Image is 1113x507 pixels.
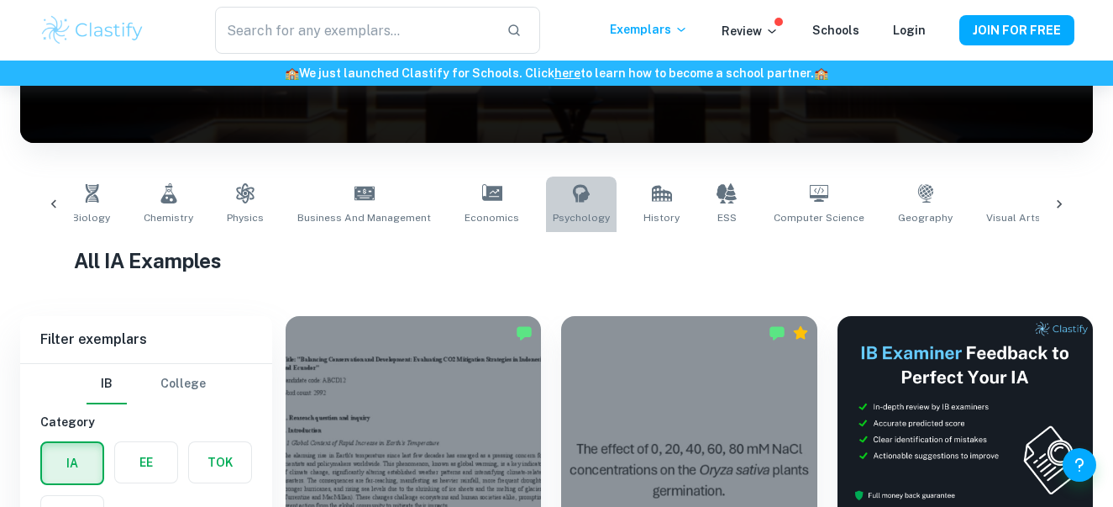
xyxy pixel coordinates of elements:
button: Help and Feedback [1063,448,1096,482]
p: Exemplars [610,20,688,39]
h6: We just launched Clastify for Schools. Click to learn how to become a school partner. [3,64,1110,82]
span: 🏫 [285,66,299,80]
button: College [160,364,206,404]
input: Search for any exemplars... [215,7,492,54]
span: 🏫 [814,66,828,80]
p: Review [722,22,779,40]
span: ESS [717,210,737,225]
button: IB [87,364,127,404]
span: Geography [898,210,953,225]
a: Schools [812,24,859,37]
button: EE [115,442,177,483]
span: Chemistry [144,210,193,225]
img: Marked [516,325,533,341]
a: here [554,66,580,80]
span: Computer Science [774,210,864,225]
h6: Filter exemplars [20,316,272,363]
span: Biology [72,210,110,225]
span: Psychology [553,210,610,225]
h1: All IA Examples [74,246,1039,276]
button: IA [42,443,102,483]
span: Economics [465,210,519,225]
div: Filter type choice [87,364,206,404]
img: Clastify logo [39,13,146,47]
h6: Category [40,413,252,431]
img: Marked [769,325,785,341]
span: Business and Management [297,210,431,225]
a: Login [893,24,926,37]
button: JOIN FOR FREE [959,15,1074,45]
span: Physics [227,210,264,225]
span: History [643,210,680,225]
button: TOK [189,442,251,483]
div: Premium [792,325,809,341]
